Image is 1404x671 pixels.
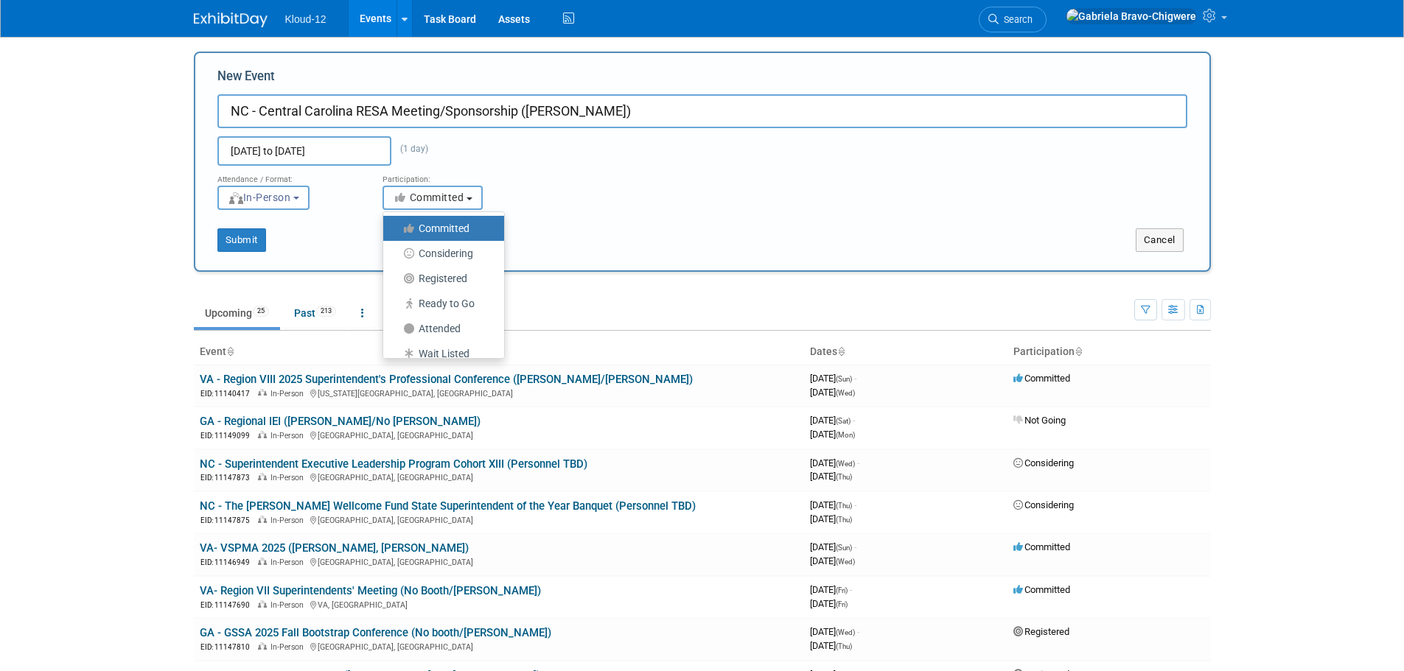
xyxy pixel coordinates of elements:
span: EID: 11147690 [200,601,256,609]
span: In-Person [270,473,308,482]
span: Not Going [1013,415,1066,426]
span: In-Person [228,192,291,203]
a: Sort by Event Name [226,345,234,357]
span: [DATE] [810,640,852,651]
span: Search [999,14,1033,25]
span: (Wed) [836,558,855,566]
span: - [850,584,852,595]
div: [GEOGRAPHIC_DATA], [GEOGRAPHIC_DATA] [200,471,798,483]
span: [DATE] [810,429,855,440]
span: (Sat) [836,417,851,425]
span: (Wed) [836,389,855,397]
img: ExhibitDay [194,13,268,27]
span: - [854,541,856,552]
th: Dates [804,340,1007,365]
div: [GEOGRAPHIC_DATA], [GEOGRAPHIC_DATA] [200,555,798,568]
div: [US_STATE][GEOGRAPHIC_DATA], [GEOGRAPHIC_DATA] [200,387,798,399]
span: [DATE] [810,584,852,595]
th: Participation [1007,340,1211,365]
span: Committed [393,192,464,203]
span: - [853,415,855,426]
a: NC - The [PERSON_NAME] Wellcome Fund State Superintendent of the Year Banquet (Personnel TBD) [200,499,696,513]
button: In-Person [217,186,310,210]
span: (Sun) [836,375,852,383]
div: [GEOGRAPHIC_DATA], [GEOGRAPHIC_DATA] [200,429,798,441]
span: Kloud-12 [285,13,326,25]
span: (Sun) [836,544,852,552]
img: In-Person Event [258,516,267,523]
div: Participation: [383,166,525,185]
img: In-Person Event [258,600,267,608]
span: In-Person [270,516,308,525]
span: (Mon) [836,431,855,439]
a: VA- Region VII Superintendents' Meeting (No Booth/[PERSON_NAME]) [200,584,541,597]
span: (Thu) [836,516,852,524]
span: (Fri) [836,600,848,608]
button: Submit [217,228,266,252]
div: [GEOGRAPHIC_DATA], [GEOGRAPHIC_DATA] [200,640,798,653]
span: Committed [1013,584,1070,595]
span: In-Person [270,600,308,610]
span: Considering [1013,499,1074,510]
span: EID: 11147875 [200,516,256,524]
label: Ready to Go [391,294,489,313]
label: Attended [391,319,489,338]
span: (Thu) [836,642,852,650]
span: [DATE] [810,626,859,637]
span: - [857,626,859,637]
span: Registered [1013,626,1069,637]
a: Upcoming25 [194,299,280,327]
button: Cancel [1136,228,1184,252]
span: In-Person [270,642,308,652]
span: (Fri) [836,586,848,594]
span: - [857,457,859,468]
img: In-Person Event [258,431,267,438]
span: (Wed) [836,628,855,636]
a: Search [979,7,1047,32]
span: EID: 11147810 [200,643,256,651]
div: [GEOGRAPHIC_DATA], [GEOGRAPHIC_DATA] [200,513,798,526]
span: [DATE] [810,457,859,468]
span: In-Person [270,558,308,567]
span: (Thu) [836,473,852,481]
a: NC - Superintendent Executive Leadership Program Cohort XIII (Personnel TBD) [200,457,587,471]
span: In-Person [270,389,308,398]
th: Event [194,340,804,365]
span: EID: 11140417 [200,390,256,398]
span: 25 [253,306,269,317]
div: Attendance / Format: [217,166,360,185]
span: EID: 11147873 [200,474,256,482]
img: In-Person Event [258,389,267,396]
label: Considering [391,244,489,263]
span: [DATE] [810,555,855,566]
img: In-Person Event [258,558,267,565]
a: VA- VSPMA 2025 ([PERSON_NAME], [PERSON_NAME]) [200,541,469,555]
a: Sort by Start Date [837,345,845,357]
div: VA, [GEOGRAPHIC_DATA] [200,598,798,611]
span: EID: 11149099 [200,432,256,440]
input: Name of Trade Show / Conference [217,94,1187,128]
label: Registered [391,269,489,288]
span: Committed [1013,541,1070,552]
label: Committed [391,219,489,238]
img: In-Person Event [258,642,267,650]
span: (Wed) [836,460,855,468]
a: GA - Regional IEI ([PERSON_NAME]/No [PERSON_NAME]) [200,415,481,428]
span: [DATE] [810,598,848,609]
a: Past213 [283,299,347,327]
span: EID: 11146949 [200,558,256,566]
img: Gabriela Bravo-Chigwere [1066,8,1197,24]
span: [DATE] [810,471,852,482]
span: In-Person [270,431,308,440]
span: Considering [1013,457,1074,468]
span: - [854,499,856,510]
img: In-Person Event [258,473,267,480]
span: [DATE] [810,373,856,384]
input: Start Date - End Date [217,136,391,166]
span: [DATE] [810,387,855,398]
span: 213 [316,306,336,317]
a: Sort by Participation Type [1075,345,1082,357]
span: Committed [1013,373,1070,384]
span: [DATE] [810,513,852,524]
a: VA - Region VIII 2025 Superintendent's Professional Conference ([PERSON_NAME]/[PERSON_NAME]) [200,373,693,386]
